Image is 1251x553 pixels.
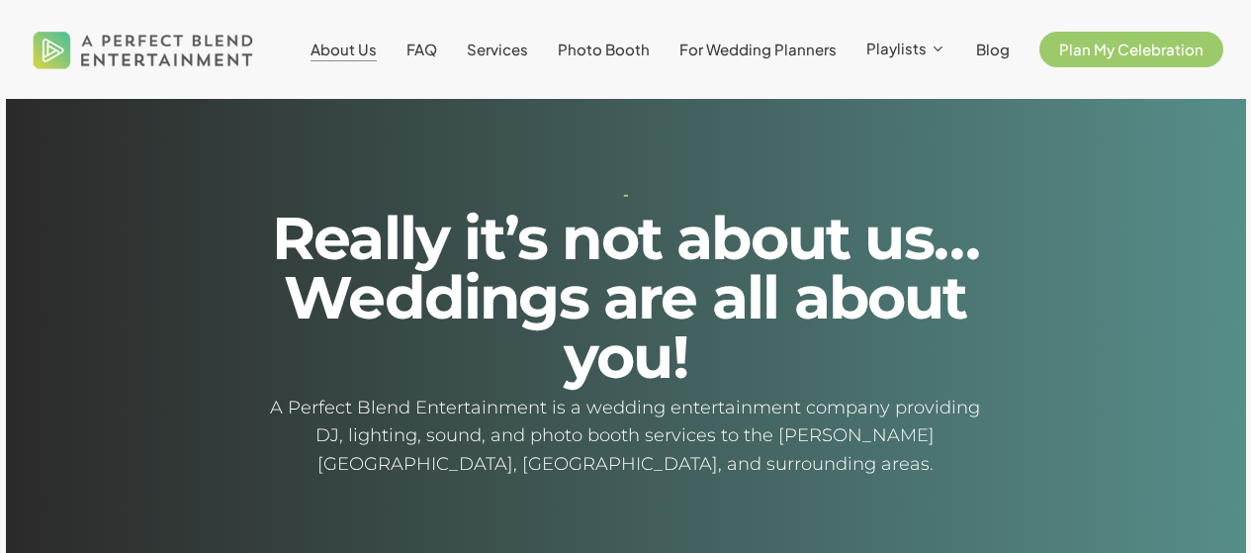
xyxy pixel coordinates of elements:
a: Blog [976,42,1010,57]
h5: A Perfect Blend Entertainment is a wedding entertainment company providing DJ, lighting, sound, a... [256,394,995,479]
a: Photo Booth [558,42,650,57]
a: Services [467,42,528,57]
span: Playlists [866,39,927,57]
span: Photo Booth [558,40,650,58]
a: Playlists [866,41,946,58]
a: For Wedding Planners [679,42,837,57]
a: About Us [311,42,377,57]
span: About Us [311,40,377,58]
a: Plan My Celebration [1039,42,1223,57]
span: Blog [976,40,1010,58]
span: FAQ [406,40,437,58]
span: Services [467,40,528,58]
span: For Wedding Planners [679,40,837,58]
span: Plan My Celebration [1059,40,1204,58]
h2: Really it’s not about us… Weddings are all about you! [256,209,995,387]
img: A Perfect Blend Entertainment [28,14,259,85]
a: FAQ [406,42,437,57]
h1: - [256,187,995,202]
